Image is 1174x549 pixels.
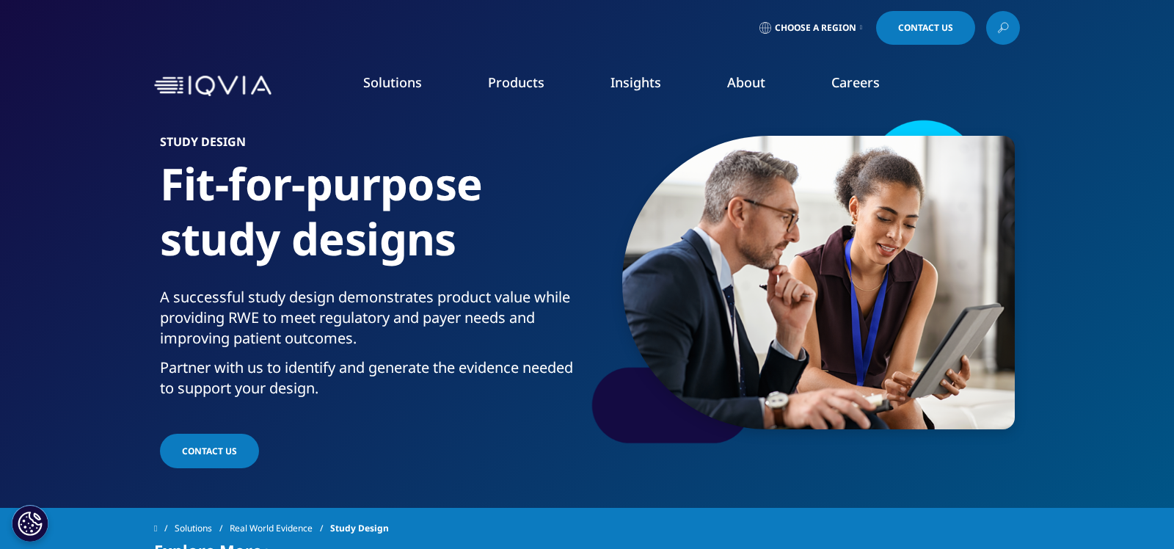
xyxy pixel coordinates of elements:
[160,136,582,156] h6: Study Design
[727,73,765,91] a: About
[175,515,230,542] a: Solutions
[622,136,1015,429] img: 4270_busineswoman-working-on-digital-tablet-with-her-boss.png
[330,515,389,542] span: Study Design
[154,76,271,97] img: IQVIA Healthcare Information Technology and Pharma Clinical Research Company
[277,51,1020,120] nav: Primary
[775,22,856,34] span: Choose a Region
[898,23,953,32] span: Contact Us
[160,434,259,468] a: Contact Us
[160,357,582,407] p: Partner with us to identify and generate the evidence needed to support your design.
[230,515,330,542] a: Real World Evidence
[363,73,422,91] a: Solutions
[831,73,880,91] a: Careers
[876,11,975,45] a: Contact Us
[12,505,48,542] button: Cookie Settings
[160,156,582,287] h1: Fit-for-purpose study designs
[182,445,237,457] span: Contact Us
[160,287,582,357] p: A successful study design demonstrates product value while providing RWE to meet regulatory and p...
[610,73,661,91] a: Insights
[488,73,544,91] a: Products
